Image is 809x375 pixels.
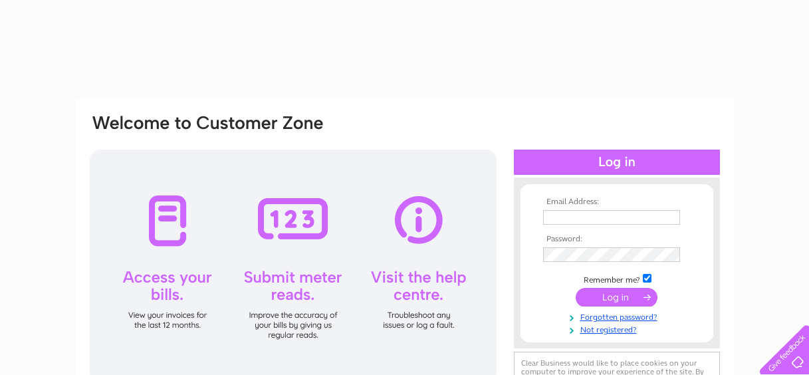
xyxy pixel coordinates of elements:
[540,235,694,244] th: Password:
[540,197,694,207] th: Email Address:
[540,272,694,285] td: Remember me?
[576,288,657,307] input: Submit
[543,310,694,322] a: Forgotten password?
[543,322,694,335] a: Not registered?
